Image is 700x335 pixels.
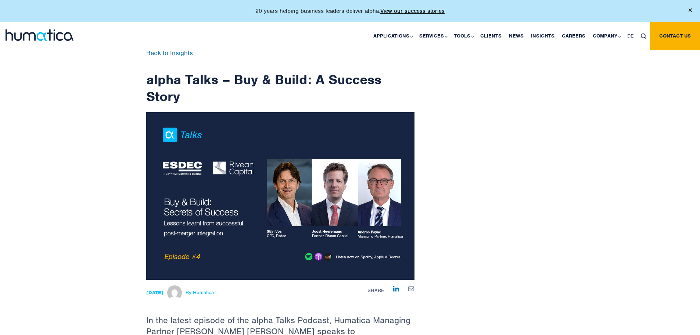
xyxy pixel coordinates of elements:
a: Careers [558,22,589,50]
h1: alpha Talks – Buy & Build: A Success Story [146,50,414,105]
a: View our success stories [380,7,445,15]
img: search_icon [641,33,646,39]
a: Services [416,22,450,50]
img: ndetails [146,112,414,280]
a: News [505,22,527,50]
a: Contact us [650,22,700,50]
a: Company [589,22,624,50]
a: Share by E-Mail [408,285,414,291]
a: Back to Insights [146,49,193,57]
p: 20 years helping business leaders deliver alpha. [255,7,445,15]
strong: [DATE] [146,289,164,296]
a: Clients [477,22,505,50]
img: mailby [408,286,414,291]
span: DE [627,33,633,39]
img: logo [6,29,73,41]
a: Insights [527,22,558,50]
img: Share on LinkedIn [393,286,399,292]
a: DE [624,22,637,50]
img: Michael Hillington [167,285,182,300]
a: Tools [450,22,477,50]
span: By Humatica [186,290,214,296]
span: Share [367,287,384,293]
a: Applications [370,22,416,50]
